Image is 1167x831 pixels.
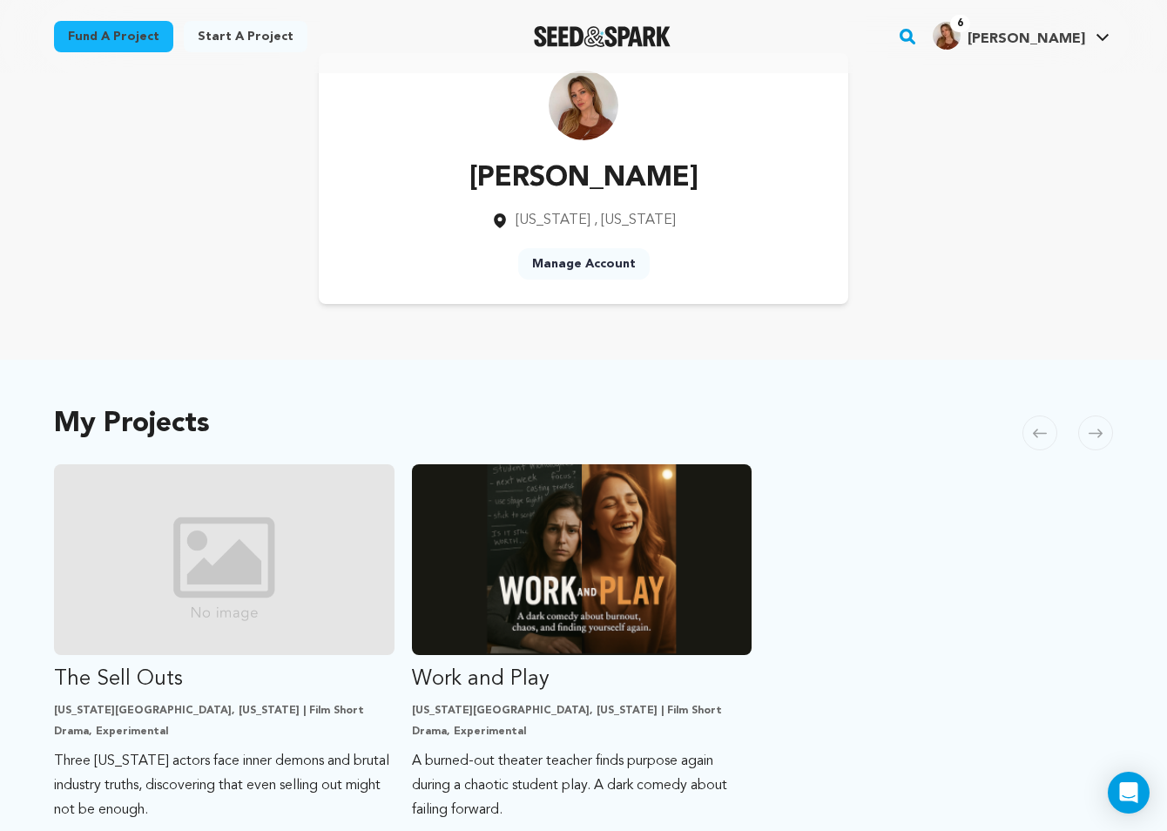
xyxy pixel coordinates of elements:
[516,213,590,227] span: [US_STATE]
[534,26,671,47] a: Seed&Spark Homepage
[412,704,752,718] p: [US_STATE][GEOGRAPHIC_DATA], [US_STATE] | Film Short
[1108,772,1150,814] div: Open Intercom Messenger
[968,32,1085,46] span: [PERSON_NAME]
[54,464,395,822] a: Fund The Sell Outs
[412,665,752,693] p: Work and Play
[54,21,173,52] a: Fund a project
[412,725,752,739] p: Drama, Experimental
[54,412,210,436] h2: My Projects
[54,749,395,822] p: Three [US_STATE] actors face inner demons and brutal industry truths, discovering that even selli...
[54,725,395,739] p: Drama, Experimental
[412,749,752,822] p: A burned-out theater teacher finds purpose again during a chaotic student play. A dark comedy abo...
[950,15,970,32] span: 6
[933,22,961,50] img: 3632f05dbdede9e2.jpg
[54,665,395,693] p: The Sell Outs
[549,71,618,140] img: https://seedandspark-static.s3.us-east-2.amazonaws.com/images/User/002/171/009/medium/3632f05dbde...
[54,704,395,718] p: [US_STATE][GEOGRAPHIC_DATA], [US_STATE] | Film Short
[184,21,307,52] a: Start a project
[594,213,676,227] span: , [US_STATE]
[469,158,698,199] p: [PERSON_NAME]
[534,26,671,47] img: Seed&Spark Logo Dark Mode
[412,464,752,822] a: Fund Work and Play
[518,248,650,280] a: Manage Account
[929,18,1113,55] span: Jackie C.'s Profile
[933,22,1085,50] div: Jackie C.'s Profile
[929,18,1113,50] a: Jackie C.'s Profile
